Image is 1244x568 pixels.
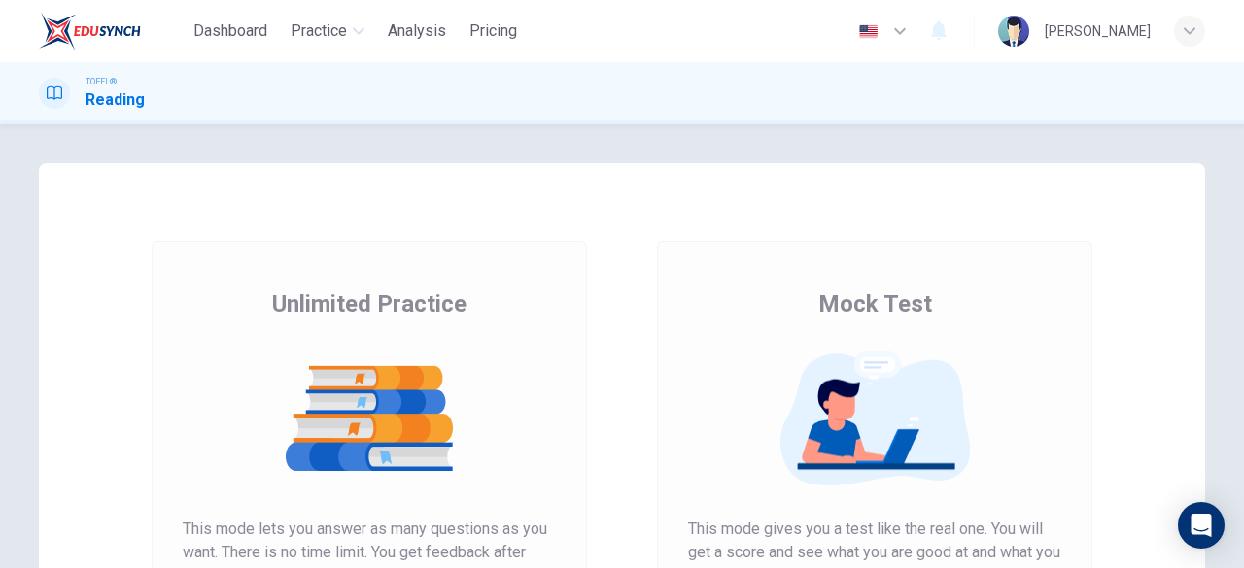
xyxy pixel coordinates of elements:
span: Practice [291,19,347,43]
img: Profile picture [998,16,1029,47]
span: Analysis [388,19,446,43]
button: Practice [283,14,372,49]
div: [PERSON_NAME] [1045,19,1151,43]
button: Pricing [462,14,525,49]
span: Unlimited Practice [272,288,466,319]
a: EduSynch logo [39,12,186,50]
button: Dashboard [186,14,275,49]
div: Open Intercom Messenger [1178,502,1225,549]
span: TOEFL® [86,75,117,88]
img: en [856,24,881,39]
span: Pricing [469,19,517,43]
img: EduSynch logo [39,12,141,50]
button: Analysis [380,14,454,49]
h1: Reading [86,88,145,112]
span: Mock Test [818,288,932,319]
span: Dashboard [193,19,267,43]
